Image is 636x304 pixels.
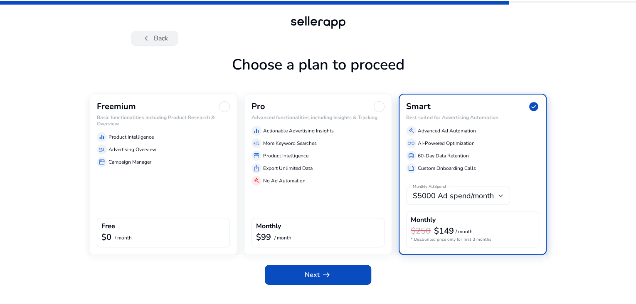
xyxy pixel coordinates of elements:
span: arrow_right_alt [321,270,331,280]
p: Custom Onboarding Calls [418,164,476,172]
h4: Monthly [411,216,436,224]
mat-label: Monthly Ad Spend [413,184,446,190]
p: Export Unlimited Data [263,164,313,172]
span: gavel [408,127,414,134]
p: / month [274,235,291,241]
b: $99 [256,232,271,243]
p: / month [456,229,473,234]
p: More Keyword Searches [263,140,317,147]
h4: Monthly [256,222,281,230]
h4: Free [101,222,115,230]
h6: Best suited for Advertising Automation [406,115,539,120]
button: Nextarrow_right_alt [265,265,371,285]
p: No Ad Automation [263,177,306,184]
span: all_inclusive [408,140,414,147]
h3: Smart [406,102,431,112]
b: $0 [101,232,111,243]
p: * Discounted price only for first 3 months [411,237,535,243]
p: 60-Day Data Retention [418,152,469,159]
h3: Freemium [97,102,136,112]
p: Actionable Advertising Insights [263,127,334,135]
span: storefront [99,159,105,165]
p: Product Intelligence [108,133,154,141]
h3: $250 [411,226,431,236]
h1: Choose a plan to proceed [89,56,547,94]
p: Advertising Overview [108,146,156,153]
h3: Pro [251,102,265,112]
span: database [408,152,414,159]
p: Advanced Ad Automation [418,127,476,135]
span: storefront [253,152,260,159]
p: / month [115,235,132,241]
span: manage_search [253,140,260,147]
h6: Basic functionalities including Product Research & Overview [97,115,230,127]
span: equalizer [253,127,260,134]
span: $5000 Ad spend/month [413,191,494,201]
span: Next [305,270,331,280]
h6: Advanced functionalities including Insights & Tracking [251,115,385,120]
p: Campaign Manager [108,158,151,166]
span: chevron_left [141,33,151,43]
span: ios_share [253,165,260,172]
span: manage_search [99,146,105,153]
p: Product Intelligence [263,152,308,159]
p: AI-Powered Optimization [418,140,475,147]
b: $149 [434,225,454,237]
span: equalizer [99,134,105,140]
span: check_circle [528,101,539,112]
button: chevron_leftBack [131,31,178,46]
span: summarize [408,165,414,172]
span: gavel [253,177,260,184]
